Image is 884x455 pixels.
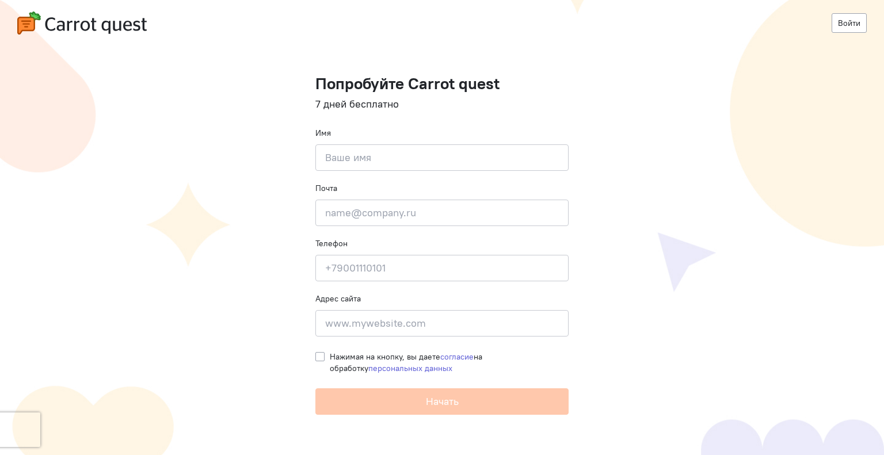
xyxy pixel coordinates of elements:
[368,363,452,373] a: персональных данных
[832,13,867,33] a: Войти
[440,351,474,362] a: согласие
[330,351,482,373] span: Нажимая на кнопку, вы даете на обработку
[315,144,569,171] input: Ваше имя
[315,127,331,139] label: Имя
[315,310,569,337] input: www.mywebsite.com
[17,12,147,35] img: carrot-quest-logo.svg
[315,200,569,226] input: name@company.ru
[315,293,361,304] label: Адрес сайта
[315,98,569,110] h4: 7 дней бесплатно
[315,75,569,93] h1: Попробуйте Carrot quest
[315,388,569,415] button: Начать
[315,238,348,249] label: Телефон
[315,182,337,194] label: Почта
[315,255,569,281] input: +79001110101
[426,395,459,408] span: Начать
